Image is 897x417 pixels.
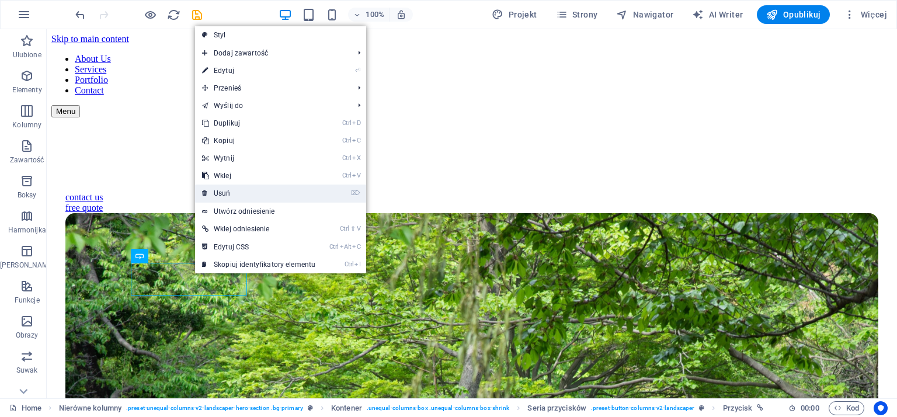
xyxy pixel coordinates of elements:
i: Ctrl [342,172,352,179]
i: X [352,154,360,162]
i: ⏎ [355,67,360,74]
a: CtrlVWklej [195,167,322,185]
a: Kliknij, aby anulować zaznaczenie. Kliknij dwukrotnie, aby otworzyć Strony [9,401,41,415]
i: Zapisz (Ctrl+S) [190,8,204,22]
i: C [352,137,360,144]
i: Alt [340,243,352,251]
a: CtrlXWytnij [195,150,322,167]
span: AI Writer [692,9,743,20]
a: ⌦Usuń [195,185,322,202]
p: Harmonijka [8,225,46,235]
p: Boksy [18,190,37,200]
span: Przenieś [195,79,349,97]
button: Nawigator [611,5,678,24]
i: Ctrl [342,154,352,162]
i: Ctrl [340,225,349,232]
a: Ctrl⇧VWklej odniesienie [195,220,322,238]
span: : [809,404,811,412]
a: Styl [195,26,366,44]
button: reload [166,8,180,22]
h6: 100% [366,8,384,22]
i: ⌦ [351,189,360,197]
span: Kliknij, aby zaznaczyć. Kliknij dwukrotnie, aby edytować [723,401,753,415]
p: Obrazy [16,331,39,340]
i: I [354,260,360,268]
a: CtrlCKopiuj [195,132,322,150]
a: Wyślij do [195,97,349,114]
i: Ten element jest powiązany [757,405,763,411]
span: . preset-unequal-columns-v2-landscaper-hero-section .bg-primary [126,401,303,415]
h6: Czas sesji [788,401,819,415]
i: Ctrl [345,260,354,268]
p: Funkcje [15,296,40,305]
span: . preset-button-columns-v2-landscaper [591,401,694,415]
i: ⇧ [350,225,356,232]
p: Suwak [16,366,38,375]
span: 00 00 [801,401,819,415]
i: D [352,119,360,127]
a: CtrlISkopiuj identyfikatory elementu [195,256,322,273]
button: Więcej [839,5,892,24]
i: Ten element jest konfigurowalnym ustawieniem wstępnym [699,405,704,411]
button: 100% [348,8,390,22]
button: AI Writer [687,5,747,24]
p: Ulubione [13,50,41,60]
button: save [190,8,204,22]
span: Kliknij, aby zaznaczyć. Kliknij dwukrotnie, aby edytować [59,401,122,415]
i: Ctrl [329,243,339,251]
button: undo [73,8,87,22]
span: Opublikuj [766,9,820,20]
a: Utwórz odniesienie [195,203,366,220]
i: V [352,172,360,179]
p: Kolumny [12,120,41,130]
i: V [357,225,360,232]
a: CtrlDDuplikuj [195,114,322,132]
span: Strony [556,9,598,20]
i: C [352,243,360,251]
button: Kod [829,401,864,415]
a: Skip to main content [5,5,82,15]
span: Dodaj zawartość [195,44,349,62]
button: Opublikuj [757,5,830,24]
span: Kliknij, aby zaznaczyć. Kliknij dwukrotnie, aby edytować [527,401,586,415]
span: Nawigator [616,9,673,20]
button: Projekt [487,5,541,24]
button: Usercentrics [874,401,888,415]
div: Projekt (Ctrl+Alt+Y) [487,5,541,24]
i: Przeładuj stronę [167,8,180,22]
i: Po zmianie rozmiaru automatycznie dostosowuje poziom powiększenia do wybranego urządzenia. [396,9,406,20]
span: . unequal-columns-box .unequal-columns-box-shrink [367,401,509,415]
p: Zawartość [10,155,44,165]
i: Ctrl [342,119,352,127]
span: Więcej [844,9,887,20]
span: Projekt [492,9,537,20]
nav: breadcrumb [59,401,764,415]
i: Cofnij: Usuń elementy (Ctrl+Z) [74,8,87,22]
span: Kliknij, aby zaznaczyć. Kliknij dwukrotnie, aby edytować [331,401,362,415]
i: Ten element jest konfigurowalnym ustawieniem wstępnym [308,405,313,411]
a: CtrlAltCEdytuj CSS [195,238,322,256]
p: Elementy [12,85,42,95]
span: Kod [834,401,859,415]
button: Strony [551,5,603,24]
a: ⏎Edytuj [195,62,322,79]
i: Ctrl [342,137,352,144]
